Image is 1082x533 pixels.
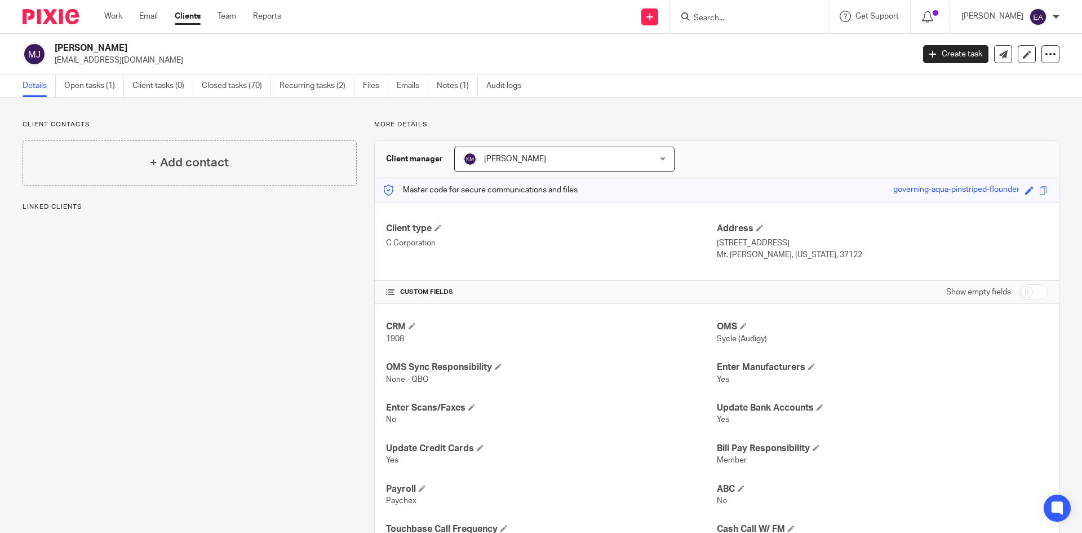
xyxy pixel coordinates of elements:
a: Open tasks (1) [64,75,124,97]
h4: Address [717,223,1048,235]
p: Linked clients [23,202,357,212]
span: Get Support [855,12,899,20]
input: Search [693,14,794,24]
a: Closed tasks (70) [202,75,271,97]
span: No [386,416,396,424]
h4: Enter Manufacturers [717,362,1048,373]
p: C Corporation [386,237,717,249]
span: Yes [386,456,398,464]
a: Details [23,75,56,97]
h2: [PERSON_NAME] [55,42,736,54]
p: [PERSON_NAME] [961,11,1023,22]
a: Reports [253,11,281,22]
h4: CUSTOM FIELDS [386,288,717,297]
h4: OMS [717,321,1048,333]
h4: Update Credit Cards [386,443,717,455]
a: Create task [923,45,988,63]
h4: Bill Pay Responsibility [717,443,1048,455]
span: [PERSON_NAME] [484,155,546,163]
img: svg%3E [1029,8,1047,26]
h3: Client manager [386,153,443,165]
p: [STREET_ADDRESS] [717,237,1048,249]
a: Emails [397,75,428,97]
div: governing-aqua-pinstriped-flounder [893,184,1019,197]
p: Master code for secure communications and files [383,184,578,196]
h4: OMS Sync Responsibility [386,362,717,373]
span: Yes [717,376,729,384]
p: [EMAIL_ADDRESS][DOMAIN_NAME] [55,55,906,66]
p: More details [374,120,1059,129]
h4: + Add contact [150,154,229,171]
a: Email [139,11,158,22]
a: Recurring tasks (2) [280,75,354,97]
span: No [717,497,727,505]
p: Client contacts [23,120,357,129]
img: Pixie [23,9,79,24]
a: Notes (1) [437,75,478,97]
h4: Payroll [386,483,717,495]
h4: Client type [386,223,717,235]
a: Client tasks (0) [132,75,193,97]
h4: Update Bank Accounts [717,402,1048,414]
span: Member [717,456,747,464]
h4: CRM [386,321,717,333]
a: Audit logs [486,75,530,97]
h4: Enter Scans/Faxes [386,402,717,414]
img: svg%3E [23,42,46,66]
span: Paychex [386,497,416,505]
label: Show empty fields [946,287,1011,298]
span: None - QBO [386,376,429,384]
a: Files [363,75,388,97]
a: Work [104,11,122,22]
span: Sycle (Audigy) [717,335,767,343]
span: Yes [717,416,729,424]
span: 1908 [386,335,404,343]
a: Team [218,11,236,22]
h4: ABC [717,483,1048,495]
img: svg%3E [463,152,477,166]
p: Mt. [PERSON_NAME], [US_STATE], 37122 [717,249,1048,261]
a: Clients [175,11,201,22]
